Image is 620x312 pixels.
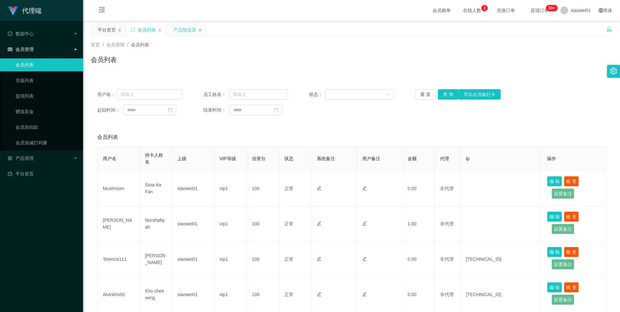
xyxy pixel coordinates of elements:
a: 充值列表 [16,74,78,87]
td: xiaowei01 [172,206,214,242]
i: 图标: setting [610,67,617,75]
i: 图标: edit [317,257,321,261]
td: Siow Ke Fan [140,171,172,206]
i: 图标: close [118,28,122,32]
i: 图标: calendar [168,108,173,112]
td: xiaowei01 [172,171,214,206]
span: 非代理 [440,221,454,226]
i: 图标: menu-fold [91,0,113,21]
td: 100 [247,206,279,242]
button: 查 询 [438,89,459,100]
span: 员工姓名： [203,91,229,98]
a: 图标: dashboard平台首页 [8,167,78,180]
button: 设置备注 [552,188,574,199]
td: vip1 [214,206,247,242]
button: 导出会员银行卡 [459,89,501,100]
td: vip1 [214,242,247,277]
i: 图标: edit [317,221,321,226]
td: 100 [247,171,279,206]
span: 非代理 [440,257,454,262]
a: 会员列表 [16,58,78,71]
i: 图标: edit [362,221,367,226]
i: 图标: close [158,28,162,32]
span: 产品管理 [8,156,34,161]
td: 100 [247,242,279,277]
i: 图标: edit [362,186,367,190]
span: 非代理 [440,292,454,297]
img: logo.9652507e.png [8,6,18,16]
h1: 会员列表 [91,55,117,65]
span: 用户名 [103,156,116,161]
i: 图标: table [8,47,12,52]
button: 账 变 [564,282,579,293]
span: 代理 [440,156,449,161]
a: 会员加扣款 [16,121,78,134]
input: 请输入 [117,89,182,100]
span: 会员管理 [8,47,34,52]
sup: 1189 [546,5,558,11]
td: [PERSON_NAME] [140,242,172,277]
span: 金额 [408,156,417,161]
span: 充值订单 [494,8,518,13]
i: 图标: edit [362,292,367,296]
td: [PERSON_NAME] [98,206,140,242]
button: 账 变 [564,211,579,222]
a: 提现列表 [16,90,78,102]
span: 上级 [177,156,186,161]
span: / [127,42,128,47]
span: 正常 [284,186,293,191]
span: 用户备注 [362,156,380,161]
input: 请输入 [229,89,288,100]
a: 会员加减打码量 [16,136,78,149]
i: 图标: edit [362,257,367,261]
span: 首页 [91,42,100,47]
td: 0.00 [402,171,435,206]
span: 起始时间： [97,107,123,114]
button: 账 变 [564,247,579,257]
td: vip1 [214,171,247,206]
span: 操作 [547,156,556,161]
button: 编 辑 [547,247,562,257]
button: 设置备注 [552,294,574,305]
span: 正常 [284,257,293,262]
i: 图标: edit [317,186,321,190]
div: 平台首页 [98,24,116,36]
p: 3 [483,5,485,11]
button: 编 辑 [547,282,562,293]
span: 会员列表 [97,133,118,141]
span: 正常 [284,292,293,297]
td: Terence111 [98,242,140,277]
span: 状态 [284,156,293,161]
td: xiaowei01 [172,242,214,277]
span: 状态： [309,91,325,98]
button: 设置备注 [552,259,574,270]
span: 会员列表 [131,42,149,47]
button: 账 变 [564,176,579,186]
span: 会员管理 [106,42,125,47]
td: 0.00 [402,242,435,277]
span: / [102,42,104,47]
span: 信誉分 [252,156,266,161]
span: ip [466,156,470,161]
i: 图标: unlock [606,26,612,32]
div: 产品预设置 [173,24,196,36]
i: 图标: close [198,28,202,32]
button: 设置备注 [552,224,574,234]
span: 结束时间： [203,107,229,114]
span: 提现订单 [527,8,552,13]
div: 会员列表 [138,24,156,36]
i: 图标: global [599,8,603,13]
span: 持卡人姓名 [145,152,163,164]
span: 在线人数 [460,8,484,13]
h1: 代理端 [22,0,42,21]
i: 图标: edit [317,292,321,296]
span: VIP等级 [220,156,236,161]
span: 用户名： [97,91,117,98]
span: 系统备注 [317,156,335,161]
td: [TECHNICAL_ID] [461,242,542,277]
i: 图标: calendar [274,108,279,112]
i: 图标: down [386,92,390,97]
td: Norshafiqah [140,206,172,242]
span: 数据中心 [8,31,34,36]
i: 图标: check-circle-o [8,31,12,36]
